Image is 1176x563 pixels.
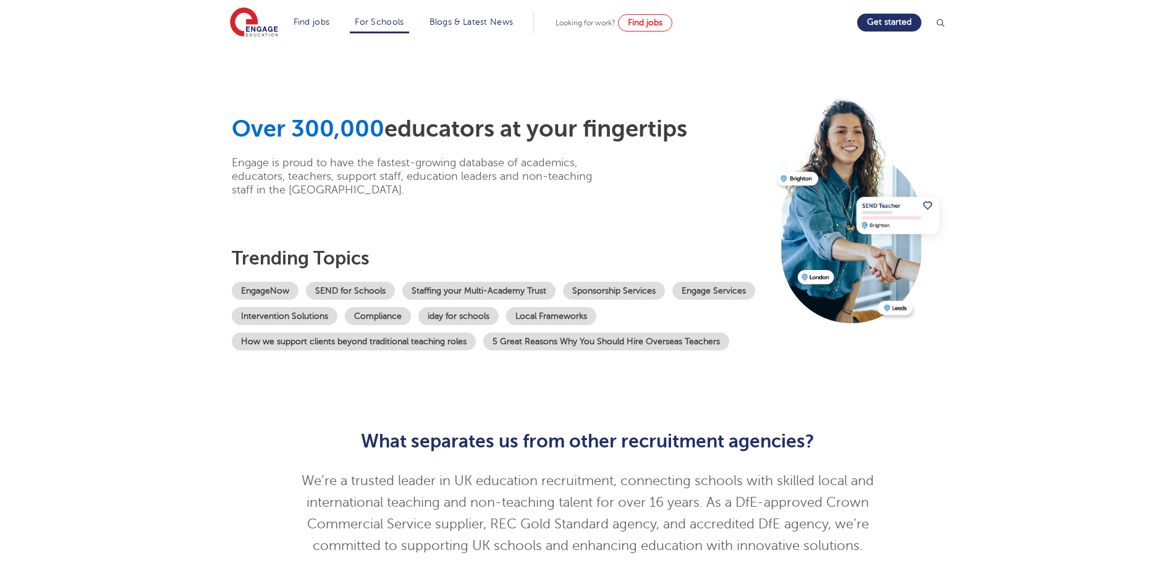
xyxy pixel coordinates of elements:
a: Get started [857,14,921,32]
h3: Trending topics [232,247,768,269]
a: Intervention Solutions [232,307,337,325]
a: Find jobs [294,17,330,27]
span: Over 300,000 [232,116,384,142]
h2: What separates us from other recruitment agencies? [285,431,891,452]
a: iday for schools [418,307,499,325]
a: Engage Services [672,282,755,300]
a: SEND for Schools [306,282,395,300]
h1: educators at your fingertips [232,115,768,143]
span: Find jobs [628,18,662,27]
a: Find jobs [618,14,672,32]
a: Sponsorship Services [563,282,665,300]
a: Staffing your Multi-Academy Trust [402,282,556,300]
a: For Schools [355,17,404,27]
a: EngageNow [232,282,298,300]
img: Engage Education [230,7,278,38]
p: We’re a trusted leader in UK education recruitment, connecting schools with skilled local and int... [285,470,891,557]
span: Looking for work? [556,19,615,27]
a: Compliance [345,307,411,325]
a: How we support clients beyond traditional teaching roles [232,332,476,350]
p: Engage is proud to have the fastest-growing database of academics, educators, teachers, support s... [232,156,612,197]
a: Blogs & Latest News [429,17,514,27]
a: Local Frameworks [506,307,596,325]
a: 5 Great Reasons Why You Should Hire Overseas Teachers [483,332,729,350]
